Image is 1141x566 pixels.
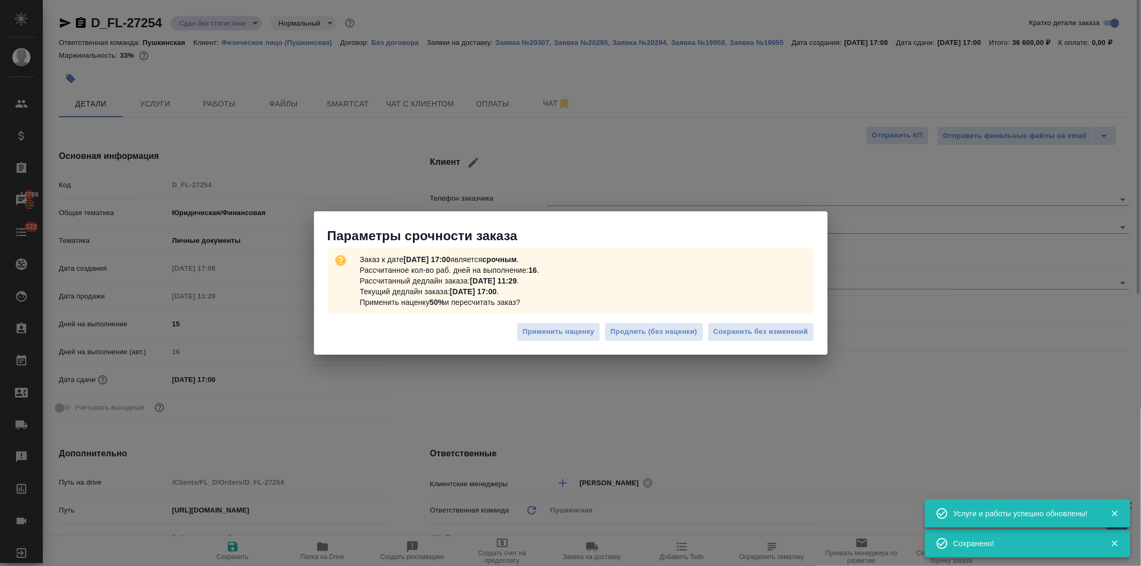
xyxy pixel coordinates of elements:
[953,538,1094,549] div: Сохранено!
[953,508,1094,519] div: Услуги и работы успешно обновлены!
[450,287,497,296] b: [DATE] 17:00
[356,250,543,312] p: Заказ к дате является . Рассчитанное кол-во раб. дней на выполнение: . Рассчитанный дедлайн заказ...
[1104,539,1125,548] button: Закрыть
[529,266,537,274] b: 16
[430,298,445,307] b: 50%
[517,323,600,341] button: Применить наценку
[483,255,517,264] b: срочным
[403,255,450,264] b: [DATE] 17:00
[610,326,697,338] span: Продлить (без наценки)
[714,326,808,338] span: Сохранить без изменений
[708,323,814,341] button: Сохранить без изменений
[1104,509,1125,518] button: Закрыть
[327,227,828,244] p: Параметры срочности заказа
[604,323,703,341] button: Продлить (без наценки)
[523,326,594,338] span: Применить наценку
[470,277,517,285] b: [DATE] 11:29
